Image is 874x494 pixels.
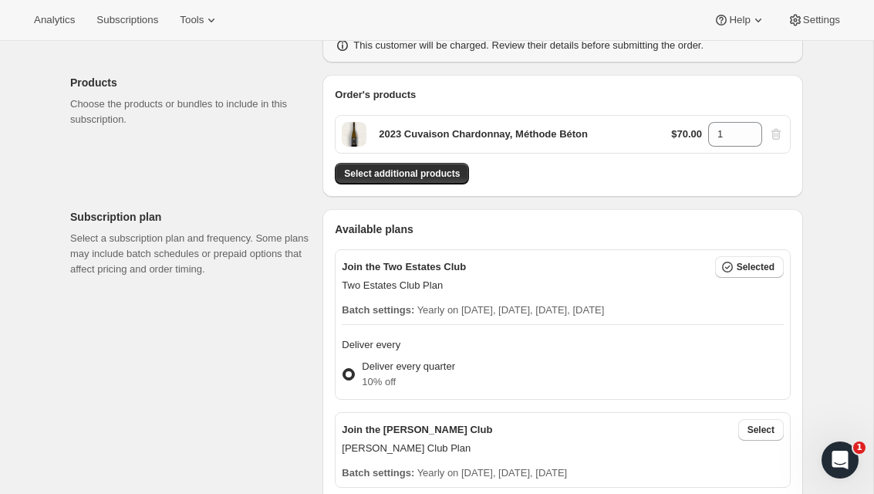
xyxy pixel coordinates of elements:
span: 1 [853,442,866,454]
button: Selected [715,256,784,278]
span: Select [747,424,774,436]
button: Subscriptions [87,9,167,31]
span: Selected [737,261,774,273]
p: 2023 Cuvaison Chardonnay, Méthode Béton [379,127,588,142]
span: Subscriptions [96,14,158,26]
p: Join the [PERSON_NAME] Club [342,422,492,438]
p: Products [70,75,310,90]
p: This customer will be charged. Review their details before submitting the order. [353,38,704,53]
iframe: Intercom live chat [822,442,859,479]
p: Join the Two Estates Club [342,259,466,275]
span: Deliver every [342,339,400,350]
button: Help [704,9,774,31]
button: Analytics [25,9,84,31]
p: Choose the products or bundles to include in this subscription. [70,96,310,127]
button: Select [738,419,784,441]
p: Two Estates Club Plan [342,278,784,293]
span: Batch settings: [342,304,414,316]
p: Select a subscription plan and frequency. Some plans may include batch schedules or prepaid optio... [70,231,310,277]
p: $70.00 [671,127,702,142]
span: Default Title [342,122,366,147]
span: Available plans [335,222,413,237]
span: Batch settings: [342,467,414,479]
span: Settings [803,14,840,26]
span: Analytics [34,14,75,26]
button: Settings [778,9,849,31]
p: 10% off [362,374,455,390]
p: Deliver every quarter [362,359,455,374]
p: [PERSON_NAME] Club Plan [342,441,784,456]
span: Select additional products [344,167,460,180]
span: Yearly on [DATE], [DATE], [DATE], [DATE] [417,304,605,316]
p: Subscription plan [70,209,310,225]
button: Select additional products [335,163,469,184]
button: Tools [170,9,228,31]
span: Tools [180,14,204,26]
span: Yearly on [DATE], [DATE], [DATE] [417,467,568,479]
span: Help [729,14,750,26]
span: Order's products [335,89,416,100]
